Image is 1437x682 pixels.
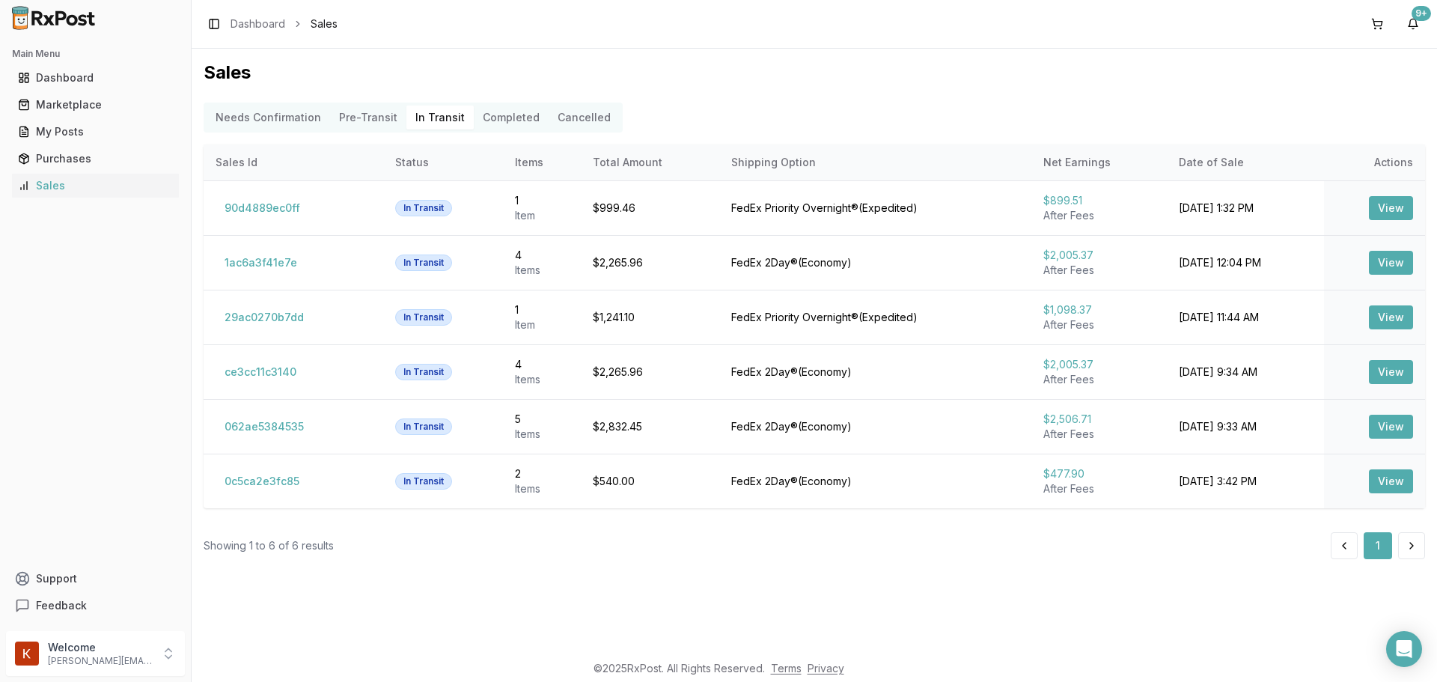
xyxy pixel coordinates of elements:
a: Dashboard [12,64,179,91]
button: 062ae5384535 [216,415,313,439]
button: Support [6,565,185,592]
img: RxPost Logo [6,6,102,30]
div: 4 [515,248,569,263]
a: Terms [771,662,802,675]
img: User avatar [15,642,39,666]
div: 1 [515,193,569,208]
div: Marketplace [18,97,173,112]
div: My Posts [18,124,173,139]
div: Item [515,208,569,223]
a: Dashboard [231,16,285,31]
button: View [1369,469,1413,493]
button: 1 [1364,532,1392,559]
th: Status [383,144,503,180]
button: View [1369,360,1413,384]
button: View [1369,415,1413,439]
div: $2,506.71 [1043,412,1155,427]
div: 4 [515,357,569,372]
nav: breadcrumb [231,16,338,31]
div: After Fees [1043,208,1155,223]
p: [PERSON_NAME][EMAIL_ADDRESS][DOMAIN_NAME] [48,655,152,667]
a: Marketplace [12,91,179,118]
div: $2,265.96 [593,365,707,380]
div: [DATE] 12:04 PM [1179,255,1312,270]
div: $540.00 [593,474,707,489]
div: $2,832.45 [593,419,707,434]
div: 2 [515,466,569,481]
a: Privacy [808,662,844,675]
div: In Transit [395,200,452,216]
button: My Posts [6,120,185,144]
div: In Transit [395,473,452,490]
th: Items [503,144,581,180]
div: Item s [515,427,569,442]
div: FedEx Priority Overnight® ( Expedited ) [731,310,1019,325]
button: 0c5ca2e3fc85 [216,469,308,493]
div: [DATE] 9:33 AM [1179,419,1312,434]
div: In Transit [395,418,452,435]
button: Marketplace [6,93,185,117]
div: $477.90 [1043,466,1155,481]
th: Date of Sale [1167,144,1324,180]
div: Open Intercom Messenger [1386,631,1422,667]
div: In Transit [395,255,452,271]
div: Purchases [18,151,173,166]
a: Purchases [12,145,179,172]
div: After Fees [1043,317,1155,332]
div: $2,005.37 [1043,248,1155,263]
div: $2,005.37 [1043,357,1155,372]
div: Sales [18,178,173,193]
button: 9+ [1401,12,1425,36]
div: Dashboard [18,70,173,85]
div: After Fees [1043,427,1155,442]
div: $999.46 [593,201,707,216]
div: FedEx 2Day® ( Economy ) [731,255,1019,270]
div: Item s [515,372,569,387]
button: View [1369,305,1413,329]
a: Sales [12,172,179,199]
span: Sales [311,16,338,31]
th: Net Earnings [1031,144,1167,180]
button: Purchases [6,147,185,171]
div: 5 [515,412,569,427]
button: Cancelled [549,106,620,130]
div: [DATE] 3:42 PM [1179,474,1312,489]
div: FedEx Priority Overnight® ( Expedited ) [731,201,1019,216]
button: Sales [6,174,185,198]
div: $1,241.10 [593,310,707,325]
div: [DATE] 9:34 AM [1179,365,1312,380]
div: After Fees [1043,372,1155,387]
button: View [1369,196,1413,220]
div: [DATE] 1:32 PM [1179,201,1312,216]
h2: Main Menu [12,48,179,60]
p: Welcome [48,640,152,655]
th: Total Amount [581,144,719,180]
button: View [1369,251,1413,275]
span: Feedback [36,598,87,613]
div: Item [515,317,569,332]
th: Shipping Option [719,144,1031,180]
div: FedEx 2Day® ( Economy ) [731,474,1019,489]
a: My Posts [12,118,179,145]
button: Pre-Transit [330,106,406,130]
button: Needs Confirmation [207,106,330,130]
div: Showing 1 to 6 of 6 results [204,538,334,553]
div: 9+ [1412,6,1431,21]
div: $1,098.37 [1043,302,1155,317]
div: Item s [515,481,569,496]
div: After Fees [1043,481,1155,496]
div: FedEx 2Day® ( Economy ) [731,419,1019,434]
div: $2,265.96 [593,255,707,270]
button: Feedback [6,592,185,619]
button: In Transit [406,106,474,130]
div: $899.51 [1043,193,1155,208]
button: ce3cc11c3140 [216,360,305,384]
th: Actions [1324,144,1425,180]
div: In Transit [395,364,452,380]
div: [DATE] 11:44 AM [1179,310,1312,325]
button: 29ac0270b7dd [216,305,313,329]
div: Item s [515,263,569,278]
button: Completed [474,106,549,130]
th: Sales Id [204,144,383,180]
h1: Sales [204,61,1425,85]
